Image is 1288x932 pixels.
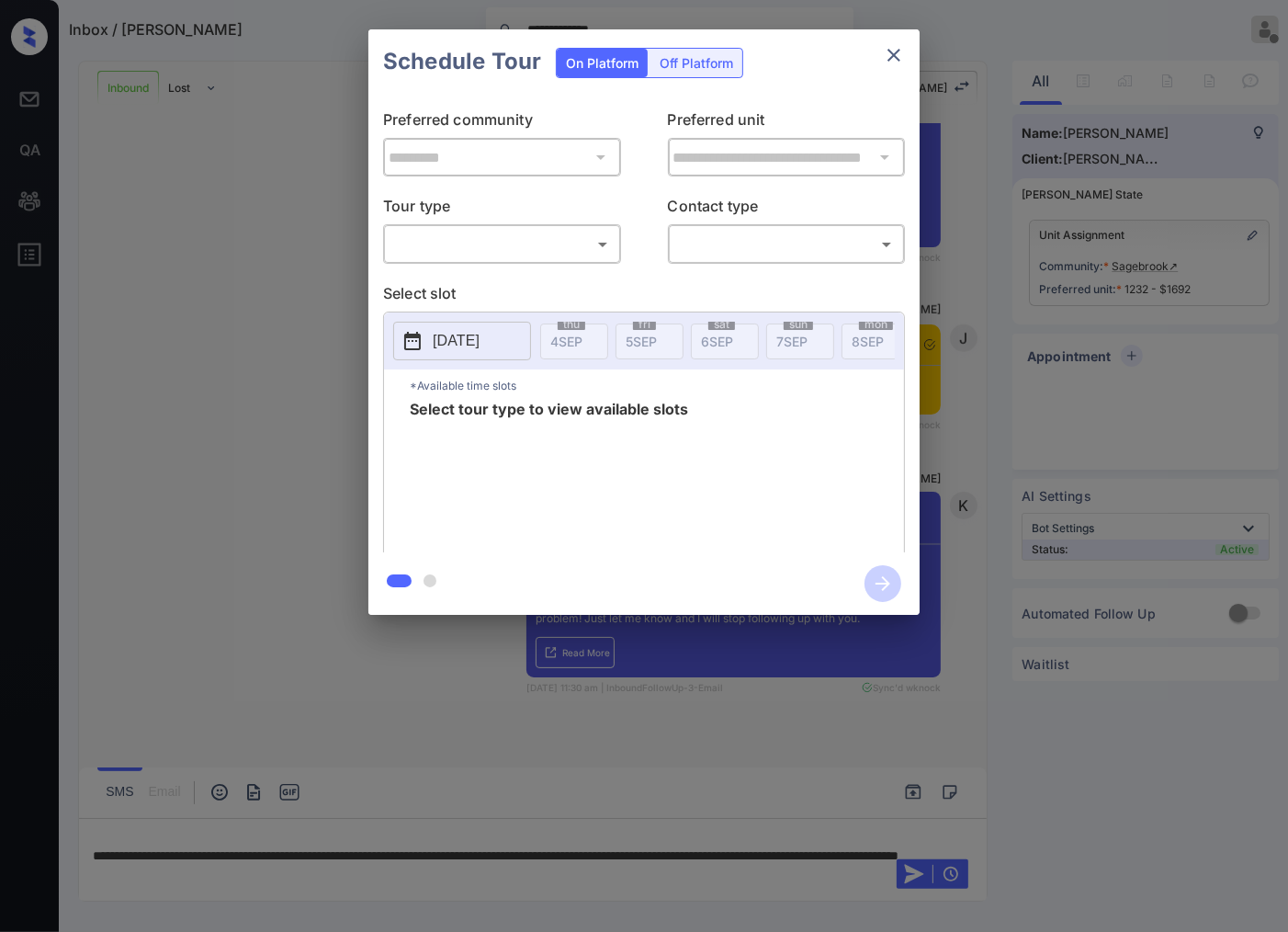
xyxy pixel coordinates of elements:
button: close [876,37,912,74]
div: On Platform [557,49,648,77]
div: Off Platform [650,49,742,77]
p: Select slot [383,282,905,312]
h2: Schedule Tour [368,29,556,94]
p: Preferred community [383,108,621,138]
button: [DATE] [393,322,531,360]
p: Tour type [383,195,621,224]
p: Contact type [668,195,906,224]
p: [DATE] [433,330,480,352]
span: Select tour type to view available slots [410,402,688,549]
p: Preferred unit [668,108,906,138]
p: *Available time slots [410,369,904,402]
